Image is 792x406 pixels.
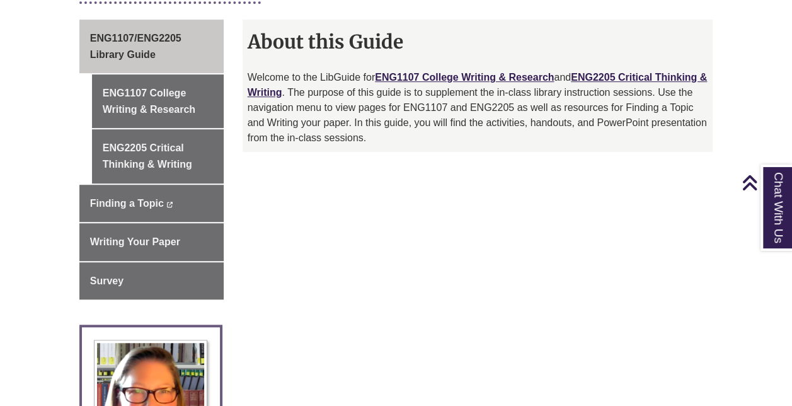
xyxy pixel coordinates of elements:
[90,198,164,209] span: Finding a Topic
[79,223,224,261] a: Writing Your Paper
[248,70,708,146] p: Welcome to the LibGuide for and . The purpose of this guide is to supplement the in-class library...
[90,33,181,60] span: ENG1107/ENG2205 Library Guide
[79,185,224,223] a: Finding a Topic
[375,72,554,83] a: ENG1107 College Writing & Research
[90,236,180,247] span: Writing Your Paper
[79,262,224,300] a: Survey
[90,275,123,286] span: Survey
[742,174,789,191] a: Back to Top
[79,20,224,73] a: ENG1107/ENG2205 Library Guide
[92,74,224,128] a: ENG1107 College Writing & Research
[92,129,224,183] a: ENG2205 Critical Thinking & Writing
[243,26,713,57] h2: About this Guide
[166,202,173,207] i: This link opens in a new window
[79,20,224,299] div: Guide Page Menu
